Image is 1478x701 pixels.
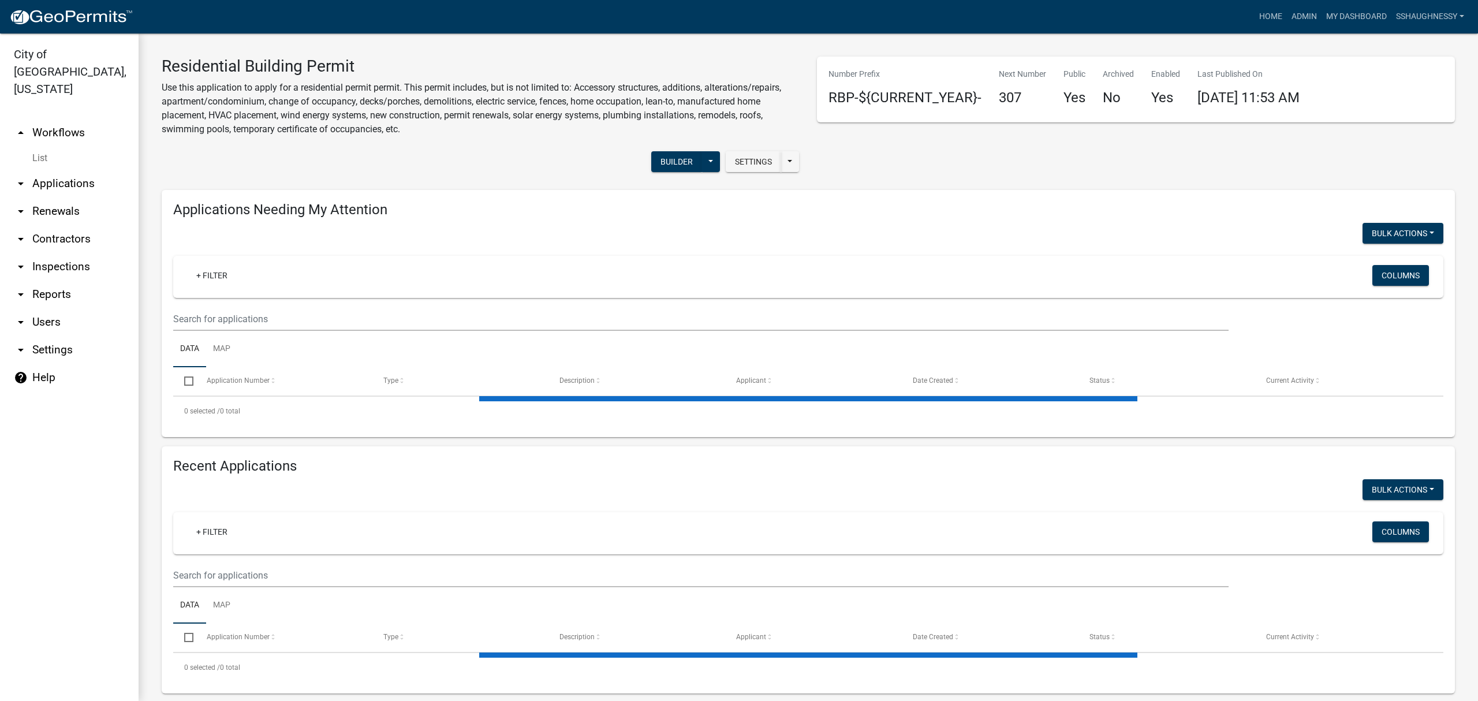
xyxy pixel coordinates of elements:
[207,633,270,641] span: Application Number
[736,376,766,385] span: Applicant
[14,288,28,301] i: arrow_drop_down
[828,90,981,106] h4: RBP-${CURRENT_YEAR}-
[1078,367,1255,395] datatable-header-cell: Status
[162,57,800,76] h3: Residential Building Permit
[1103,90,1134,106] h4: No
[14,204,28,218] i: arrow_drop_down
[1255,6,1287,28] a: Home
[651,151,702,172] button: Builder
[184,663,220,672] span: 0 selected /
[548,624,725,651] datatable-header-cell: Description
[726,151,781,172] button: Settings
[1103,68,1134,80] p: Archived
[902,624,1078,651] datatable-header-cell: Date Created
[173,202,1443,218] h4: Applications Needing My Attention
[206,331,237,368] a: Map
[173,397,1443,426] div: 0 total
[372,624,548,651] datatable-header-cell: Type
[559,633,595,641] span: Description
[173,587,206,624] a: Data
[184,407,220,415] span: 0 selected /
[14,315,28,329] i: arrow_drop_down
[1255,367,1432,395] datatable-header-cell: Current Activity
[173,564,1229,587] input: Search for applications
[14,177,28,191] i: arrow_drop_down
[999,68,1046,80] p: Next Number
[1089,633,1110,641] span: Status
[173,307,1229,331] input: Search for applications
[206,587,237,624] a: Map
[1266,376,1314,385] span: Current Activity
[725,367,902,395] datatable-header-cell: Applicant
[725,624,902,651] datatable-header-cell: Applicant
[14,260,28,274] i: arrow_drop_down
[1089,376,1110,385] span: Status
[1372,521,1429,542] button: Columns
[1151,68,1180,80] p: Enabled
[1063,68,1085,80] p: Public
[1151,90,1180,106] h4: Yes
[14,126,28,140] i: arrow_drop_up
[195,624,372,651] datatable-header-cell: Application Number
[828,68,981,80] p: Number Prefix
[383,376,398,385] span: Type
[1063,90,1085,106] h4: Yes
[173,653,1443,682] div: 0 total
[1372,265,1429,286] button: Columns
[187,265,237,286] a: + Filter
[207,376,270,385] span: Application Number
[736,633,766,641] span: Applicant
[14,371,28,385] i: help
[902,367,1078,395] datatable-header-cell: Date Created
[173,367,195,395] datatable-header-cell: Select
[173,458,1443,475] h4: Recent Applications
[187,521,237,542] a: + Filter
[1266,633,1314,641] span: Current Activity
[173,624,195,651] datatable-header-cell: Select
[1363,479,1443,500] button: Bulk Actions
[1322,6,1391,28] a: My Dashboard
[1363,223,1443,244] button: Bulk Actions
[548,367,725,395] datatable-header-cell: Description
[913,633,953,641] span: Date Created
[1287,6,1322,28] a: Admin
[162,81,800,136] p: Use this application to apply for a residential permit permit. This permit includes, but is not l...
[14,232,28,246] i: arrow_drop_down
[1197,68,1300,80] p: Last Published On
[383,633,398,641] span: Type
[1197,90,1300,106] span: [DATE] 11:53 AM
[14,343,28,357] i: arrow_drop_down
[372,367,548,395] datatable-header-cell: Type
[195,367,372,395] datatable-header-cell: Application Number
[559,376,595,385] span: Description
[1078,624,1255,651] datatable-header-cell: Status
[1391,6,1469,28] a: sshaughnessy
[999,90,1046,106] h4: 307
[913,376,953,385] span: Date Created
[1255,624,1432,651] datatable-header-cell: Current Activity
[173,331,206,368] a: Data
